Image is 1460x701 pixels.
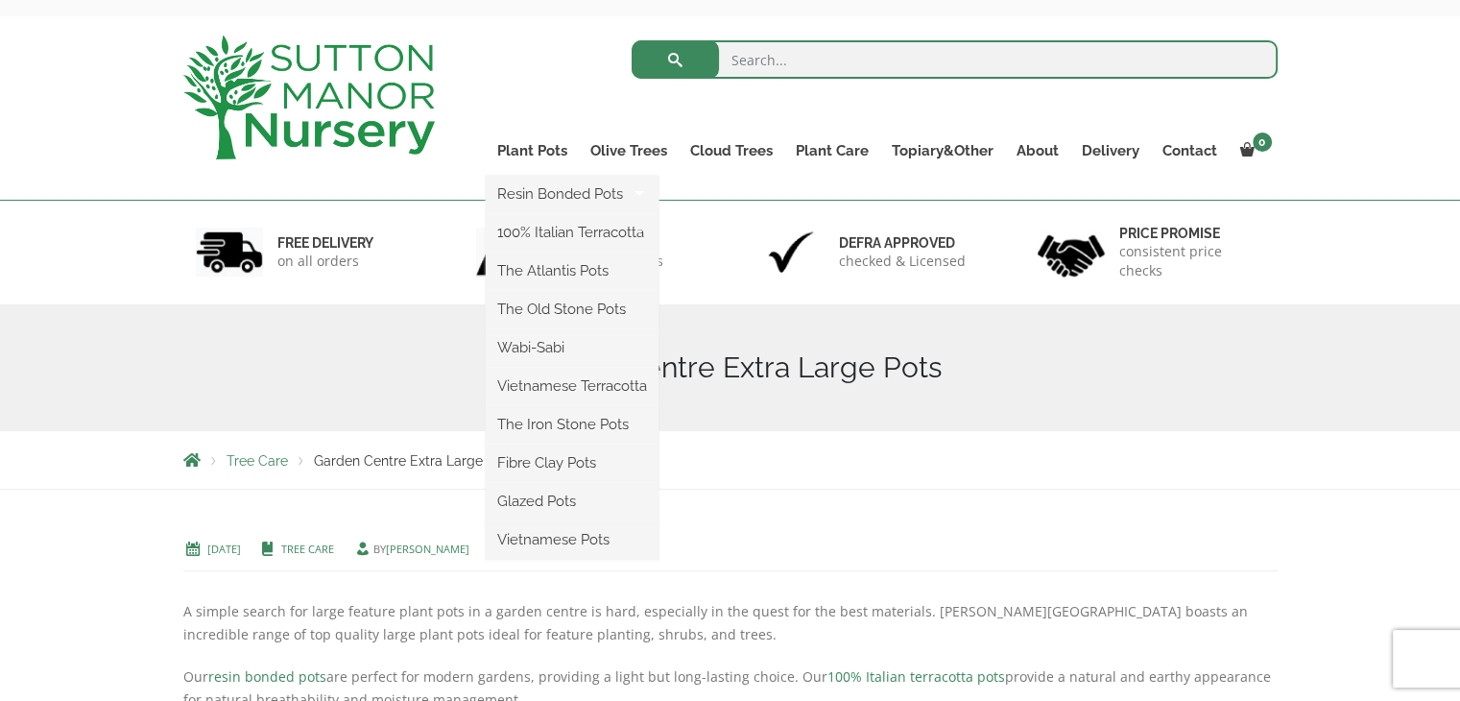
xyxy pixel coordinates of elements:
[1151,137,1229,164] a: Contact
[632,40,1278,79] input: Search...
[281,542,334,556] a: Tree Care
[486,137,579,164] a: Plant Pots
[227,453,288,469] a: Tree Care
[1229,137,1278,164] a: 0
[679,137,784,164] a: Cloud Trees
[486,333,658,362] a: Wabi-Sabi
[486,218,658,247] a: 100% Italian Terracotta
[1038,223,1105,281] img: 4.jpg
[486,295,658,324] a: The Old Stone Pots
[386,542,469,556] a: [PERSON_NAME]
[839,252,966,271] p: checked & Licensed
[486,372,658,400] a: Vietnamese Terracotta
[476,228,543,277] img: 2.jpg
[486,448,658,477] a: Fibre Clay Pots
[880,137,1005,164] a: Topiary&Other
[277,252,373,271] p: on all orders
[183,350,1278,385] h1: Garden Centre Extra Large Pots
[486,256,658,285] a: The Atlantis Pots
[839,234,966,252] h6: Defra approved
[827,667,1005,686] a: 100% Italian terracotta pots
[314,453,515,469] span: Garden Centre Extra Large Pots
[1119,242,1265,280] p: consistent price checks
[277,234,373,252] h6: FREE DELIVERY
[183,36,435,159] img: logo
[486,487,658,516] a: Glazed Pots
[196,228,263,277] img: 1.jpg
[207,542,241,556] a: [DATE]
[183,452,1278,468] nav: Breadcrumbs
[486,180,658,208] a: Resin Bonded Pots
[784,137,880,164] a: Plant Care
[1005,137,1070,164] a: About
[757,228,825,277] img: 3.jpg
[1253,133,1272,152] span: 0
[208,667,326,686] a: resin bonded pots
[486,410,658,439] a: The Iron Stone Pots
[1070,137,1151,164] a: Delivery
[1119,225,1265,242] h6: Price promise
[183,667,208,686] span: Our
[353,542,469,556] span: by
[486,525,658,554] a: Vietnamese Pots
[326,667,827,686] span: are perfect for modern gardens, providing a light but long-lasting choice. Our
[579,137,679,164] a: Olive Trees
[183,602,1248,643] span: A simple search for large feature plant pots in a garden centre is hard, especially in the quest ...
